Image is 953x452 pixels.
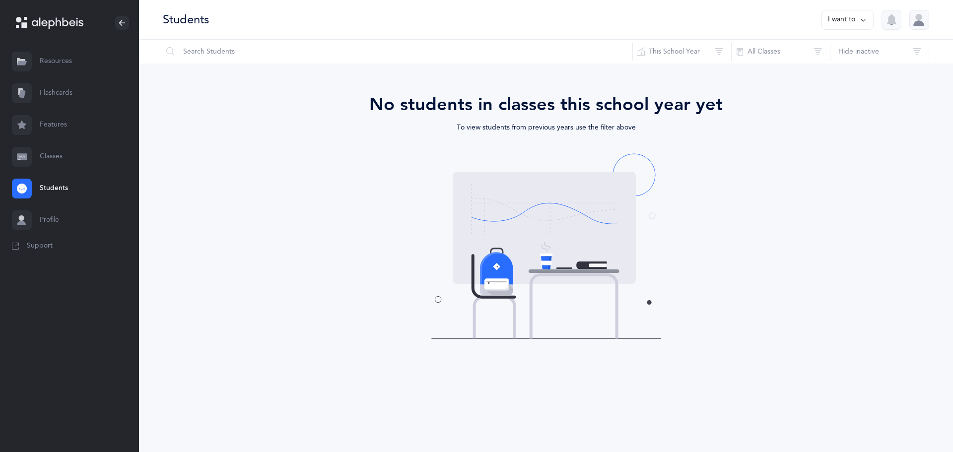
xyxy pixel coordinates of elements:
button: I want to [821,10,874,30]
button: This School Year [632,40,732,64]
input: Search Students [162,40,633,64]
img: students-coming-soon.svg [428,153,664,339]
div: No students in classes this school year yet [288,91,804,118]
span: Support [27,241,53,251]
button: All Classes [731,40,830,64]
div: Students [163,11,209,28]
div: To view students from previous years use the filter above [347,118,745,133]
button: Hide inactive [830,40,929,64]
